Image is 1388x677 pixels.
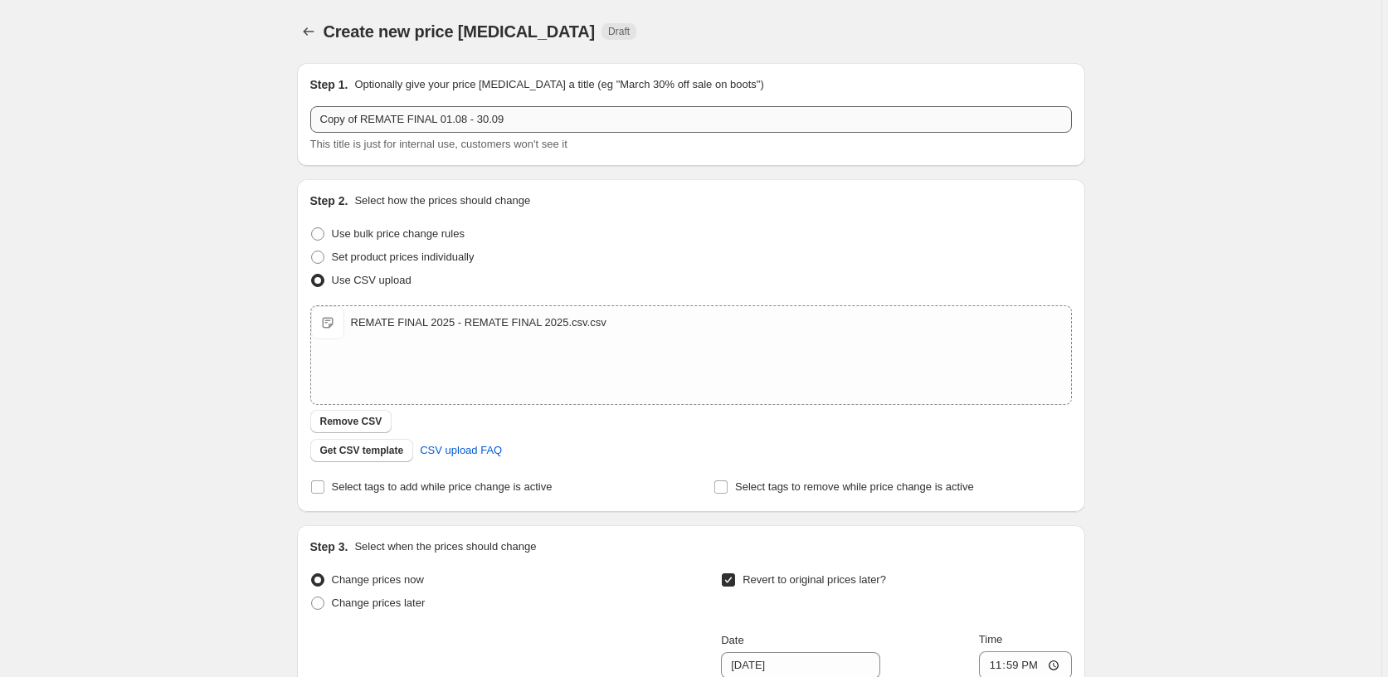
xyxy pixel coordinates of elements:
span: Select tags to add while price change is active [332,480,553,493]
span: Draft [608,25,630,38]
span: This title is just for internal use, customers won't see it [310,138,567,150]
input: 30% off holiday sale [310,106,1072,133]
p: Select how the prices should change [354,192,530,209]
button: Remove CSV [310,410,392,433]
span: Use bulk price change rules [332,227,465,240]
p: Select when the prices should change [354,538,536,555]
span: Date [721,634,743,646]
span: Remove CSV [320,415,382,428]
span: Change prices now [332,573,424,586]
h2: Step 2. [310,192,348,209]
span: Time [979,633,1002,645]
p: Optionally give your price [MEDICAL_DATA] a title (eg "March 30% off sale on boots") [354,76,763,93]
span: Use CSV upload [332,274,412,286]
span: Get CSV template [320,444,404,457]
span: Select tags to remove while price change is active [735,480,974,493]
span: CSV upload FAQ [420,442,502,459]
span: Change prices later [332,597,426,609]
button: Get CSV template [310,439,414,462]
button: Price change jobs [297,20,320,43]
div: REMATE FINAL 2025 - REMATE FINAL 2025.csv.csv [351,314,606,331]
span: Revert to original prices later? [743,573,886,586]
h2: Step 3. [310,538,348,555]
a: CSV upload FAQ [410,437,512,464]
span: Create new price [MEDICAL_DATA] [324,22,596,41]
h2: Step 1. [310,76,348,93]
span: Set product prices individually [332,251,475,263]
